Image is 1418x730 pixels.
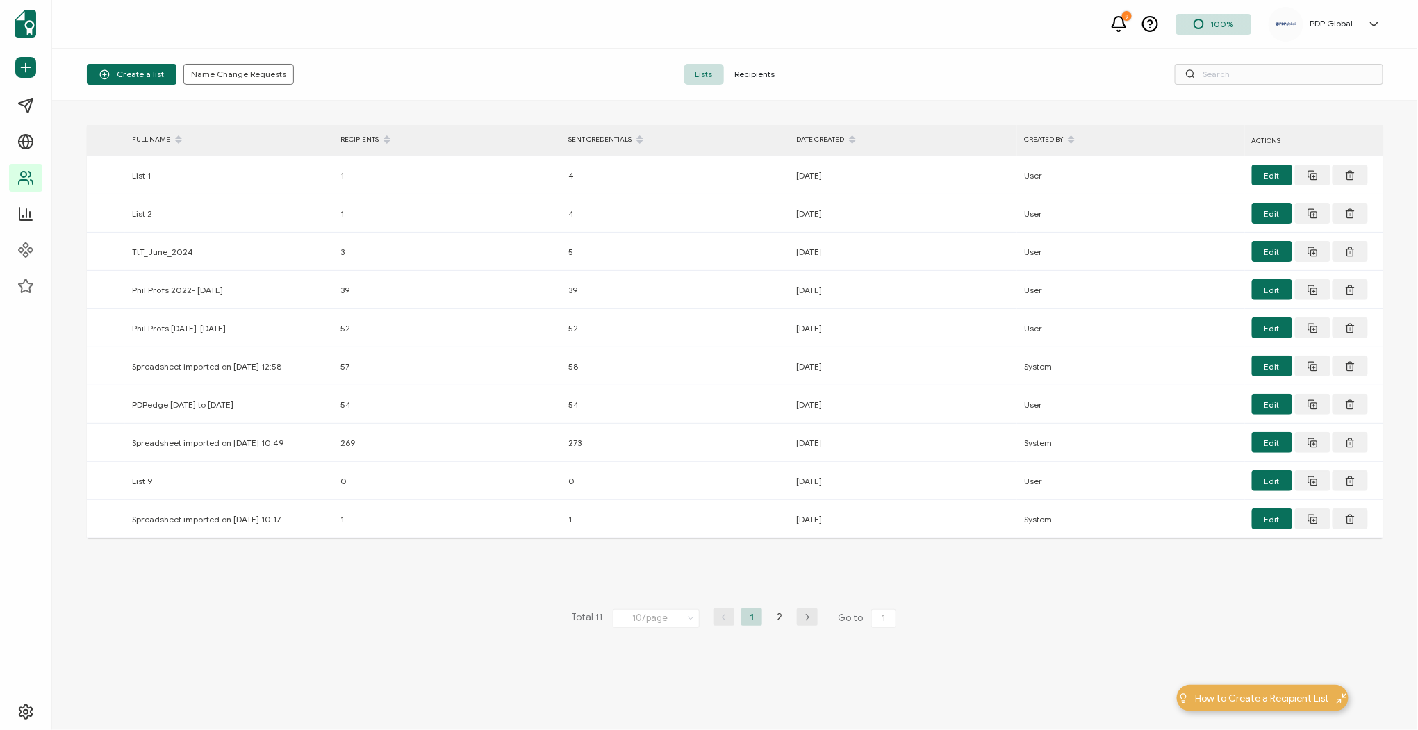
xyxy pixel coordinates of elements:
[125,206,333,222] div: List 2
[789,511,1017,527] div: [DATE]
[789,128,1017,152] div: DATE CREATED
[1017,435,1245,451] div: System
[87,64,176,85] button: Create a list
[125,397,333,413] div: PDPedge [DATE] to [DATE]
[333,435,561,451] div: 269
[561,282,789,298] div: 39
[1122,11,1132,21] div: 9
[561,435,789,451] div: 273
[1017,206,1245,222] div: User
[789,397,1017,413] div: [DATE]
[1252,165,1292,185] button: Edit
[333,244,561,260] div: 3
[561,473,789,489] div: 0
[561,128,789,152] div: SENT CREDENTIALS
[15,10,36,38] img: sertifier-logomark-colored.svg
[561,358,789,374] div: 58
[789,358,1017,374] div: [DATE]
[125,320,333,336] div: Phil Profs [DATE]-[DATE]
[333,511,561,527] div: 1
[1017,358,1245,374] div: System
[1245,133,1384,149] div: ACTIONS
[125,435,333,451] div: Spreadsheet imported on [DATE] 10:49
[1252,470,1292,491] button: Edit
[125,511,333,527] div: Spreadsheet imported on [DATE] 10:17
[333,320,561,336] div: 52
[191,70,286,78] span: Name Change Requests
[1017,511,1245,527] div: System
[333,282,561,298] div: 39
[183,64,294,85] button: Name Change Requests
[1211,19,1234,29] span: 100%
[769,608,790,626] li: 2
[125,128,333,152] div: FULL NAME
[1017,167,1245,183] div: User
[741,608,762,626] li: 1
[613,609,700,628] input: Select
[1017,473,1245,489] div: User
[561,244,789,260] div: 5
[1175,64,1383,85] input: Search
[789,473,1017,489] div: [DATE]
[1252,432,1292,453] button: Edit
[1310,19,1353,28] h5: PDP Global
[1017,244,1245,260] div: User
[561,511,789,527] div: 1
[125,167,333,183] div: List 1
[333,397,561,413] div: 54
[1017,320,1245,336] div: User
[1252,356,1292,376] button: Edit
[561,320,789,336] div: 52
[789,244,1017,260] div: [DATE]
[333,473,561,489] div: 0
[571,608,602,628] span: Total 11
[724,64,786,85] span: Recipients
[1337,693,1347,704] img: minimize-icon.svg
[1252,508,1292,529] button: Edit
[333,128,561,152] div: RECIPIENTS
[99,69,164,80] span: Create a list
[333,206,561,222] div: 1
[125,282,333,298] div: Phil Profs 2022- [DATE]
[333,167,561,183] div: 1
[561,206,789,222] div: 4
[333,358,561,374] div: 57
[789,167,1017,183] div: [DATE]
[1252,279,1292,300] button: Edit
[1017,282,1245,298] div: User
[1276,22,1296,26] img: 8b383bd8-a1e4-42eb-84ea-5060dbd071d4.svg
[125,244,333,260] div: TtT_June_2024
[1349,663,1418,730] iframe: Chat Widget
[1252,317,1292,338] button: Edit
[125,358,333,374] div: Spreadsheet imported on [DATE] 12:58
[789,320,1017,336] div: [DATE]
[1252,203,1292,224] button: Edit
[684,64,724,85] span: Lists
[789,282,1017,298] div: [DATE]
[789,435,1017,451] div: [DATE]
[838,608,899,628] span: Go to
[561,397,789,413] div: 54
[1196,691,1330,706] span: How to Create a Recipient List
[1017,397,1245,413] div: User
[561,167,789,183] div: 4
[1252,394,1292,415] button: Edit
[1252,241,1292,262] button: Edit
[125,473,333,489] div: List 9
[1017,128,1245,152] div: CREATED BY
[789,206,1017,222] div: [DATE]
